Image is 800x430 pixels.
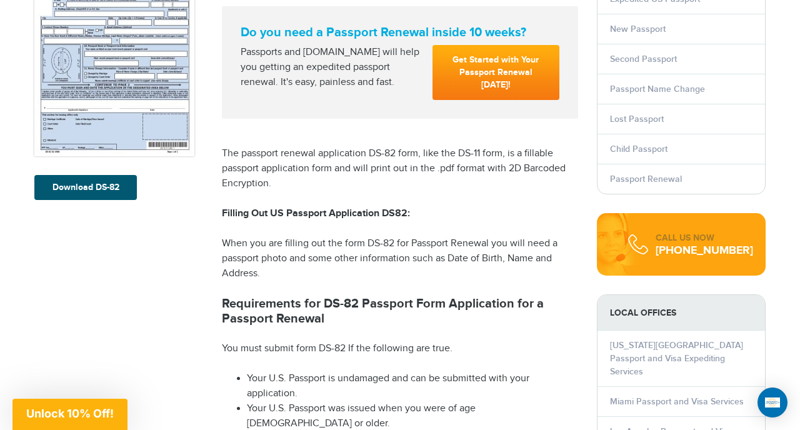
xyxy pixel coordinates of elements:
[610,340,743,377] a: [US_STATE][GEOGRAPHIC_DATA] Passport and Visa Expediting Services
[610,114,664,124] a: Lost Passport
[222,341,578,356] p: You must submit form DS-82 If the following are true.
[432,45,559,100] a: Get Started with Your Passport Renewal [DATE]!
[610,54,677,64] a: Second Passport
[610,144,667,154] a: Child Passport
[241,25,559,40] strong: Do you need a Passport Renewal inside 10 weeks?
[26,407,114,420] span: Unlock 10% Off!
[656,244,753,257] div: [PHONE_NUMBER]
[597,295,765,331] strong: LOCAL OFFICES
[222,119,578,131] iframe: Customer reviews powered by Trustpilot
[610,24,666,34] a: New Passport
[247,371,578,401] li: Your U.S. Passport is undamaged and can be submitted with your application.
[656,232,753,244] div: CALL US NOW
[222,207,410,219] strong: Filling Out US Passport Application DS82:
[610,174,682,184] a: Passport Renewal
[34,175,137,200] a: Download DS-82
[757,387,787,417] div: Open Intercom Messenger
[222,236,578,281] p: When you are filling out the form DS-82 for Passport Renewal you will need a passport photo and s...
[610,396,744,407] a: Miami Passport and Visa Services
[222,296,544,326] strong: Requirements for DS-82 Passport Form Application for a Passport Renewal
[222,146,578,191] p: The passport renewal application DS-82 form, like the DS-11 form, is a fillable passport applicat...
[610,84,705,94] a: Passport Name Change
[236,45,427,90] div: Passports and [DOMAIN_NAME] will help you getting an expedited passport renewal. It's easy, painl...
[12,399,127,430] div: Unlock 10% Off!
